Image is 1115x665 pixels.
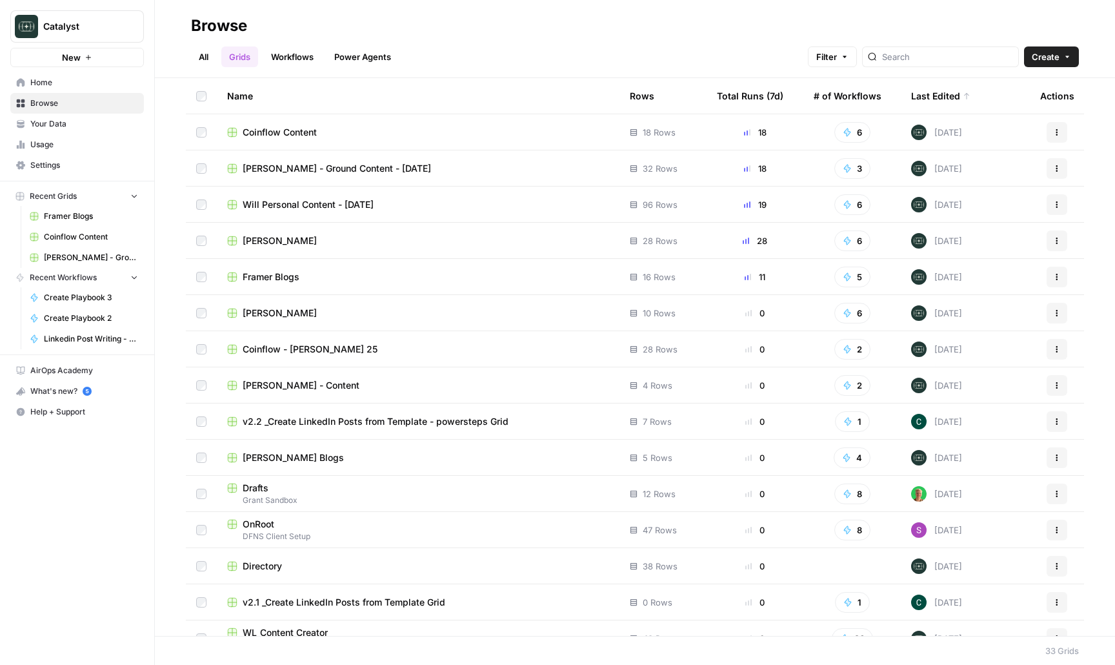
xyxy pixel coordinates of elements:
div: 0 [717,596,793,609]
span: 38 Rows [643,560,678,573]
a: [PERSON_NAME] - Content [227,379,609,392]
span: [PERSON_NAME] [243,234,317,247]
span: 5 Rows [643,451,672,464]
a: Usage [10,134,144,155]
span: Your Data [30,118,138,130]
div: [DATE] [911,378,962,393]
button: Recent Grids [10,187,144,206]
span: 28 Rows [643,343,678,356]
img: Catalyst Logo [15,15,38,38]
img: lkqc6w5wqsmhugm7jkiokl0d6w4g [911,558,927,574]
a: [PERSON_NAME] [227,307,609,320]
button: 6 [834,303,870,323]
img: lkqc6w5wqsmhugm7jkiokl0d6w4g [911,269,927,285]
span: 32 Rows [643,162,678,175]
span: 16 Rows [643,271,676,283]
div: 11 [717,271,793,283]
img: lkqc6w5wqsmhugm7jkiokl0d6w4g [911,378,927,393]
div: What's new? [11,382,143,401]
button: New [10,48,144,67]
button: Recent Workflows [10,268,144,287]
span: [PERSON_NAME] [243,307,317,320]
div: [DATE] [911,450,962,466]
a: DraftsGrant Sandbox [227,482,609,506]
span: 4 Rows [643,379,672,392]
span: Filter [816,50,837,63]
a: 5 [83,387,92,396]
button: 8 [834,484,870,504]
input: Search [882,50,1013,63]
a: Browse [10,93,144,114]
div: [DATE] [911,305,962,321]
div: [DATE] [911,558,962,574]
div: [DATE] [911,233,962,249]
button: 6 [834,194,870,215]
a: Coinflow Content [227,126,609,139]
div: Last Edited [911,78,970,114]
img: 8wp957rfk43rnyghm9vn4vie4sl3 [911,522,927,538]
span: AirOps Academy [30,365,138,376]
a: Will Personal Content - [DATE] [227,198,609,211]
a: Coinflow - [PERSON_NAME] 25 [227,343,609,356]
div: Total Runs (7d) [717,78,783,114]
span: Coinflow Content [44,231,138,243]
span: Usage [30,139,138,150]
a: All [191,46,216,67]
div: 0 [717,451,793,464]
div: Name [227,78,609,114]
div: [DATE] [911,161,962,176]
div: 0 [717,632,793,645]
span: Coinflow - [PERSON_NAME] 25 [243,343,377,356]
div: [DATE] [911,522,962,538]
button: 2 [834,375,870,396]
span: 10 Rows [643,307,676,320]
a: OnRootDFNS Client Setup [227,518,609,542]
button: 6 [834,230,870,251]
a: v2.1 _Create LinkedIn Posts from Template Grid [227,596,609,609]
span: Create [1032,50,1060,63]
div: Browse [191,15,247,36]
span: 7 Rows [643,415,672,428]
span: DFNS Client Setup [227,531,609,542]
span: Directory [243,560,282,573]
span: Browse [30,97,138,109]
span: v2.2 _Create LinkedIn Posts from Template - powersteps Grid [243,415,508,428]
a: Power Agents [326,46,399,67]
span: Catalyst [43,20,121,33]
span: [PERSON_NAME] - Ground Content - [DATE] [44,252,138,263]
a: WL_Content CreatorTest Workflows [227,626,609,651]
a: Directory [227,560,609,573]
span: New [62,51,81,64]
button: What's new? 5 [10,381,144,402]
div: [DATE] [911,595,962,610]
div: [DATE] [911,342,962,357]
a: Grids [221,46,258,67]
span: Will Personal Content - [DATE] [243,198,374,211]
div: 0 [717,379,793,392]
img: lkqc6w5wqsmhugm7jkiokl0d6w4g [911,305,927,321]
a: Home [10,72,144,93]
button: 4 [834,447,870,468]
span: WL_Content Creator [243,626,328,639]
span: v2.1 _Create LinkedIn Posts from Template Grid [243,596,445,609]
a: Coinflow Content [24,227,144,247]
div: 19 [717,198,793,211]
span: [PERSON_NAME] - Ground Content - [DATE] [243,162,431,175]
span: [PERSON_NAME] - Content [243,379,359,392]
a: Create Playbook 2 [24,308,144,329]
img: lkqc6w5wqsmhugm7jkiokl0d6w4g [911,197,927,212]
span: 96 Rows [643,198,678,211]
span: 28 Rows [643,234,678,247]
button: 5 [834,267,870,287]
button: Help + Support [10,402,144,422]
img: c32z811ot6kb8v28qdwtb037qlee [911,414,927,429]
div: # of Workflows [814,78,881,114]
button: 8 [834,520,870,540]
div: 18 [717,162,793,175]
div: 18 [717,126,793,139]
span: 43 Rows [643,632,678,645]
span: 47 Rows [643,524,677,537]
img: lkqc6w5wqsmhugm7jkiokl0d6w4g [911,450,927,466]
div: [DATE] [911,414,962,429]
div: [DATE] [911,631,962,646]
